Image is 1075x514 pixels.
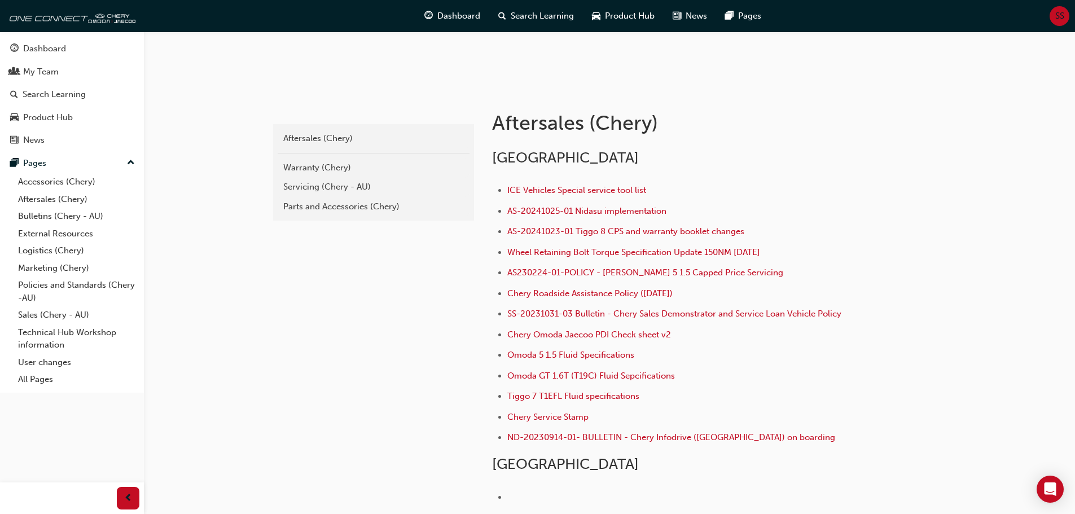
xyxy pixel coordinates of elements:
a: My Team [5,61,139,82]
a: All Pages [14,371,139,388]
a: AS-20241023-01 Tiggo 8 CPS and warranty booklet changes [507,226,744,236]
span: [GEOGRAPHIC_DATA] [492,455,639,473]
a: External Resources [14,225,139,243]
span: search-icon [498,9,506,23]
span: SS [1055,10,1064,23]
img: oneconnect [6,5,135,27]
a: Sales (Chery - AU) [14,306,139,324]
span: people-icon [10,67,19,77]
a: Bulletins (Chery - AU) [14,208,139,225]
span: search-icon [10,90,18,100]
div: Open Intercom Messenger [1037,476,1064,503]
a: AS-20241025-01 Nidasu implementation [507,206,666,216]
a: Omoda 5 1.5 Fluid Specifications [507,350,634,360]
a: pages-iconPages [716,5,770,28]
a: SS-20231031-03 Bulletin - Chery Sales Demonstrator and Service Loan Vehicle Policy [507,309,841,319]
a: User changes [14,354,139,371]
a: news-iconNews [664,5,716,28]
span: Search Learning [511,10,574,23]
span: news-icon [10,135,19,146]
a: Marketing (Chery) [14,260,139,277]
a: ND-20230914-01- BULLETIN - Chery Infodrive ([GEOGRAPHIC_DATA]) on boarding [507,432,835,442]
a: Omoda GT 1.6T (T19C) Fluid Sepcifications [507,371,675,381]
a: Parts and Accessories (Chery) [278,197,470,217]
a: Warranty (Chery) [278,158,470,178]
button: Pages [5,153,139,174]
a: Policies and Standards (Chery -AU) [14,276,139,306]
span: news-icon [673,9,681,23]
span: car-icon [592,9,600,23]
a: Servicing (Chery - AU) [278,177,470,197]
span: prev-icon [124,491,133,506]
div: Warranty (Chery) [283,161,464,174]
button: DashboardMy TeamSearch LearningProduct HubNews [5,36,139,153]
div: Pages [23,157,46,170]
div: Parts and Accessories (Chery) [283,200,464,213]
span: News [686,10,707,23]
a: AS230224-01-POLICY - [PERSON_NAME] 5 1.5 Capped Price Servicing [507,267,783,278]
div: My Team [23,65,59,78]
h1: Aftersales (Chery) [492,111,862,135]
a: Search Learning [5,84,139,105]
span: car-icon [10,113,19,123]
a: Logistics (Chery) [14,242,139,260]
div: News [23,134,45,147]
span: Product Hub [605,10,655,23]
a: Wheel Retaining Bolt Torque Specification Update 150NM [DATE] [507,247,760,257]
div: Search Learning [23,88,86,101]
span: pages-icon [10,159,19,169]
a: Aftersales (Chery) [14,191,139,208]
span: guage-icon [10,44,19,54]
a: ICE Vehicles Special service tool list [507,185,646,195]
span: guage-icon [424,9,433,23]
a: Tiggo 7 T1EFL Fluid specifications [507,391,639,401]
span: Dashboard [437,10,480,23]
a: Dashboard [5,38,139,59]
a: search-iconSearch Learning [489,5,583,28]
a: Technical Hub Workshop information [14,324,139,354]
span: Pages [738,10,761,23]
div: Servicing (Chery - AU) [283,181,464,194]
span: up-icon [127,156,135,170]
div: Product Hub [23,111,73,124]
div: Aftersales (Chery) [283,132,464,145]
a: guage-iconDashboard [415,5,489,28]
a: car-iconProduct Hub [583,5,664,28]
button: SS [1050,6,1069,26]
span: [GEOGRAPHIC_DATA] [492,149,639,166]
a: News [5,130,139,151]
span: pages-icon [725,9,734,23]
a: Aftersales (Chery) [278,129,470,148]
a: Chery Service Stamp [507,412,589,422]
a: Accessories (Chery) [14,173,139,191]
a: Chery Omoda Jaecoo PDI Check sheet v2 [507,330,671,340]
div: Dashboard [23,42,66,55]
a: Product Hub [5,107,139,128]
a: Chery Roadside Assistance Policy ([DATE]) [507,288,673,298]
